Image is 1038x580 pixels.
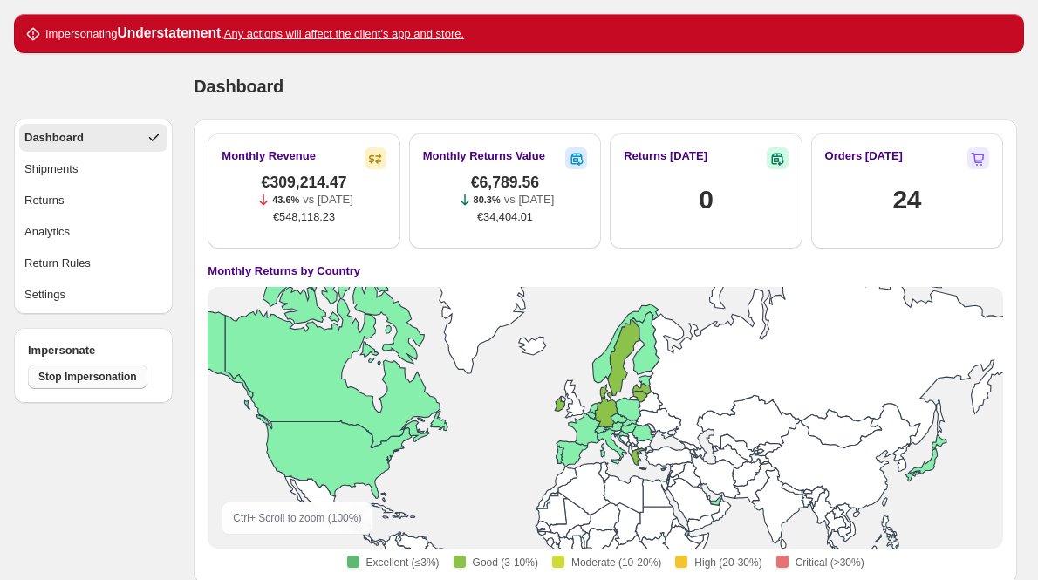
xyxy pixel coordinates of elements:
p: vs [DATE] [303,191,353,208]
span: €309,214.47 [262,174,347,191]
h1: 0 [699,182,713,217]
p: Impersonating . [45,24,464,43]
span: Dashboard [194,77,283,96]
u: Any actions will affect the client's app and store. [224,27,464,40]
h4: Monthly Returns by Country [208,263,360,280]
div: Analytics [24,223,70,241]
div: Shipments [24,160,78,178]
button: Returns [19,187,167,215]
span: Moderate (10-20%) [571,556,661,570]
p: vs [DATE] [504,191,555,208]
h4: Impersonate [28,342,159,359]
div: Returns [24,192,65,209]
span: €6,789.56 [471,174,539,191]
button: Return Rules [19,249,167,277]
h2: Orders [DATE] [825,147,903,165]
button: Dashboard [19,124,167,152]
button: Settings [19,281,167,309]
span: €34,404.01 [477,208,533,226]
span: €548,118.23 [273,208,335,226]
span: Good (3-10%) [473,556,538,570]
div: Ctrl + Scroll to zoom ( 100 %) [222,502,372,535]
div: Dashboard [24,129,84,147]
h2: Monthly Returns Value [423,147,545,165]
h1: 24 [892,182,921,217]
span: 43.6% [272,194,299,205]
span: Excellent (≤3%) [366,556,440,570]
button: Shipments [19,155,167,183]
span: 80.3% [474,194,501,205]
h2: Returns [DATE] [624,147,707,165]
h2: Monthly Revenue [222,147,316,165]
div: Return Rules [24,255,91,272]
button: Stop Impersonation [28,365,147,389]
strong: Understatement [117,25,221,40]
span: Critical (>30%) [796,556,864,570]
span: High (20-30%) [694,556,761,570]
button: Analytics [19,218,167,246]
span: Stop Impersonation [38,370,137,384]
div: Settings [24,286,65,304]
